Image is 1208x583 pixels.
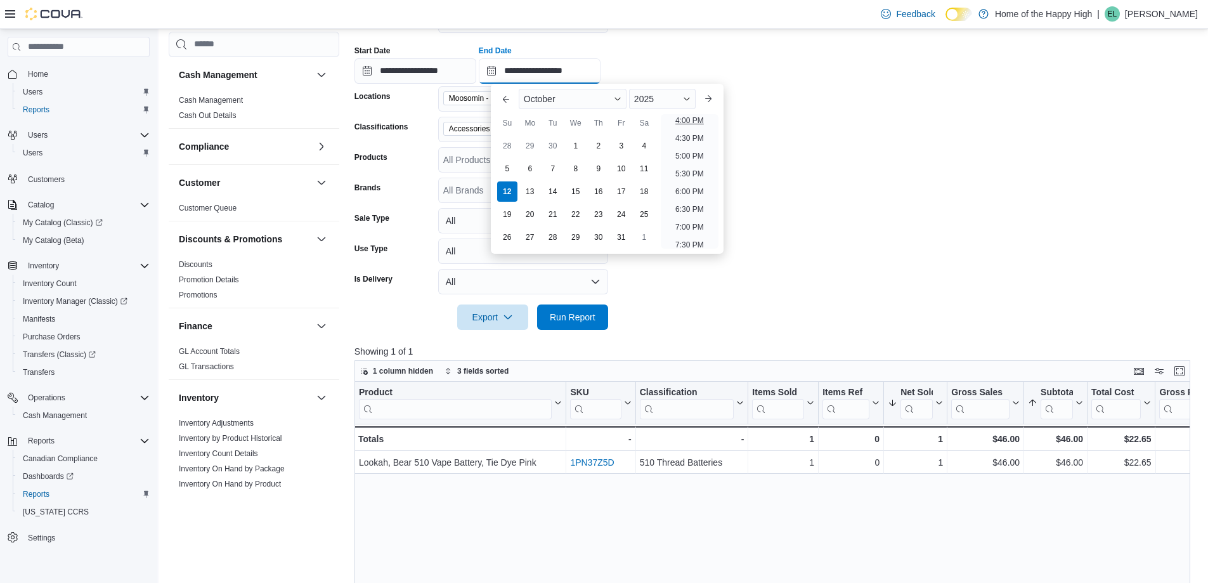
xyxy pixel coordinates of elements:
[497,181,517,202] div: day-12
[179,480,281,488] a: Inventory On Hand by Product
[634,94,654,104] span: 2025
[570,387,621,399] div: SKU
[13,346,155,364] a: Transfers (Classic)
[670,166,709,181] li: 5:30 PM
[438,208,608,233] button: All
[179,449,258,459] span: Inventory Count Details
[1108,6,1117,22] span: EL
[18,487,150,502] span: Reports
[18,487,55,502] a: Reports
[449,92,548,105] span: Moosomin - Moosomin Pipestone - Fire & Flower
[888,431,943,447] div: 1
[497,159,517,179] div: day-5
[23,197,150,213] span: Catalog
[373,366,433,376] span: 1 column hidden
[179,204,237,213] a: Customer Queue
[588,227,609,247] div: day-30
[179,320,311,332] button: Finance
[169,200,339,221] div: Customer
[1091,387,1151,419] button: Total Cost
[179,110,237,121] span: Cash Out Details
[13,144,155,162] button: Users
[18,329,150,344] span: Purchase Orders
[479,46,512,56] label: End Date
[18,84,48,100] a: Users
[1028,387,1083,419] button: Subtotal
[179,291,218,299] a: Promotions
[23,197,59,213] button: Catalog
[945,8,972,21] input: Dark Mode
[23,489,49,499] span: Reports
[179,449,258,458] a: Inventory Count Details
[822,387,869,419] div: Items Ref
[354,274,393,284] label: Is Delivery
[611,227,632,247] div: day-31
[169,344,339,379] div: Finance
[179,320,212,332] h3: Finance
[520,204,540,225] div: day-20
[179,259,212,270] span: Discounts
[18,233,150,248] span: My Catalog (Beta)
[519,89,627,109] div: Button. Open the month selector. October is currently selected.
[179,362,234,372] span: GL Transactions
[28,393,65,403] span: Operations
[13,468,155,485] a: Dashboards
[18,145,48,160] a: Users
[566,159,586,179] div: day-8
[496,89,516,109] button: Previous Month
[13,83,155,101] button: Users
[23,67,53,82] a: Home
[23,148,42,158] span: Users
[611,136,632,156] div: day-3
[3,65,155,83] button: Home
[443,91,564,105] span: Moosomin - Moosomin Pipestone - Fire & Flower
[752,387,804,419] div: Items Sold
[995,6,1092,22] p: Home of the Happy High
[179,464,285,473] a: Inventory On Hand by Package
[314,318,329,334] button: Finance
[639,455,744,470] div: 510 Thread Batteries
[23,128,53,143] button: Users
[639,387,744,419] button: Classification
[1131,364,1146,379] button: Keyboard shortcuts
[570,457,614,468] a: 1PN37Z5D
[888,455,943,470] div: 1
[359,455,562,470] div: Lookah, Bear 510 Vape Battery, Tie Dye Pink
[18,294,133,309] a: Inventory Manager (Classic)
[23,390,150,405] span: Operations
[13,292,155,310] a: Inventory Manager (Classic)
[896,8,935,20] span: Feedback
[314,232,329,247] button: Discounts & Promotions
[465,305,521,330] span: Export
[23,530,150,546] span: Settings
[550,311,595,324] span: Run Report
[23,433,150,449] span: Reports
[543,159,563,179] div: day-7
[23,507,89,517] span: [US_STATE] CCRS
[179,494,256,504] span: Inventory Transactions
[314,390,329,405] button: Inventory
[1028,431,1083,447] div: $46.00
[752,455,814,470] div: 1
[13,407,155,424] button: Cash Management
[3,389,155,407] button: Operations
[179,418,254,428] span: Inventory Adjustments
[13,232,155,249] button: My Catalog (Beta)
[23,410,87,421] span: Cash Management
[18,408,150,423] span: Cash Management
[588,113,609,133] div: Th
[23,87,42,97] span: Users
[457,366,509,376] span: 3 fields sorted
[1125,6,1198,22] p: [PERSON_NAME]
[179,419,254,428] a: Inventory Adjustments
[497,204,517,225] div: day-19
[23,66,150,82] span: Home
[169,257,339,308] div: Discounts & Promotions
[3,432,155,450] button: Reports
[23,235,84,246] span: My Catalog (Beta)
[179,203,237,213] span: Customer Queue
[634,204,654,225] div: day-25
[28,200,54,210] span: Catalog
[634,159,654,179] div: day-11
